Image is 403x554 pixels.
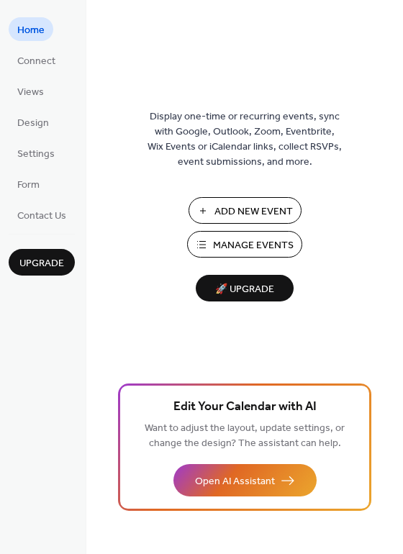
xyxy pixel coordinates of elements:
[9,48,64,72] a: Connect
[9,141,63,165] a: Settings
[195,474,275,489] span: Open AI Assistant
[17,23,45,38] span: Home
[204,280,285,299] span: 🚀 Upgrade
[9,79,53,103] a: Views
[196,275,294,301] button: 🚀 Upgrade
[173,464,317,496] button: Open AI Assistant
[9,110,58,134] a: Design
[9,17,53,41] a: Home
[17,209,66,224] span: Contact Us
[17,54,55,69] span: Connect
[189,197,302,224] button: Add New Event
[19,256,64,271] span: Upgrade
[9,203,75,227] a: Contact Us
[148,109,342,170] span: Display one-time or recurring events, sync with Google, Outlook, Zoom, Eventbrite, Wix Events or ...
[9,249,75,276] button: Upgrade
[145,419,345,453] span: Want to adjust the layout, update settings, or change the design? The assistant can help.
[213,238,294,253] span: Manage Events
[187,231,302,258] button: Manage Events
[17,116,49,131] span: Design
[9,172,48,196] a: Form
[173,397,317,417] span: Edit Your Calendar with AI
[214,204,293,219] span: Add New Event
[17,85,44,100] span: Views
[17,147,55,162] span: Settings
[17,178,40,193] span: Form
